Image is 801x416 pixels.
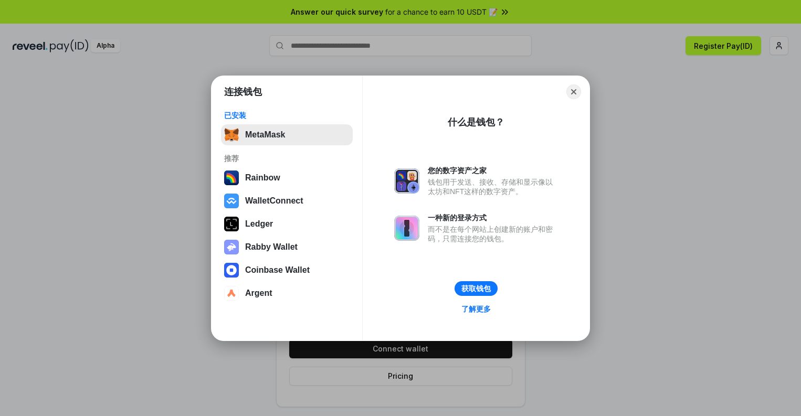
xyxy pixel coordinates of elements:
div: 推荐 [224,154,350,163]
div: 已安装 [224,111,350,120]
img: svg+xml,%3Csvg%20xmlns%3D%22http%3A%2F%2Fwww.w3.org%2F2000%2Fsvg%22%20fill%3D%22none%22%20viewBox... [224,240,239,254]
img: svg+xml,%3Csvg%20width%3D%2228%22%20height%3D%2228%22%20viewBox%3D%220%200%2028%2028%22%20fill%3D... [224,194,239,208]
div: 而不是在每个网站上创建新的账户和密码，只需连接您的钱包。 [428,225,558,243]
div: 了解更多 [461,304,491,314]
div: Ledger [245,219,273,229]
button: Rabby Wallet [221,237,353,258]
div: Rabby Wallet [245,242,298,252]
div: 钱包用于发送、接收、存储和显示像以太坊和NFT这样的数字资产。 [428,177,558,196]
img: svg+xml,%3Csvg%20width%3D%2228%22%20height%3D%2228%22%20viewBox%3D%220%200%2028%2028%22%20fill%3D... [224,263,239,278]
h1: 连接钱包 [224,86,262,98]
div: 您的数字资产之家 [428,166,558,175]
div: Coinbase Wallet [245,265,310,275]
button: Close [566,84,581,99]
img: svg+xml,%3Csvg%20xmlns%3D%22http%3A%2F%2Fwww.w3.org%2F2000%2Fsvg%22%20fill%3D%22none%22%20viewBox... [394,216,419,241]
div: 获取钱包 [461,284,491,293]
button: 获取钱包 [455,281,498,296]
button: Rainbow [221,167,353,188]
div: MetaMask [245,130,285,140]
button: MetaMask [221,124,353,145]
button: WalletConnect [221,190,353,211]
div: WalletConnect [245,196,303,206]
img: svg+xml,%3Csvg%20width%3D%2228%22%20height%3D%2228%22%20viewBox%3D%220%200%2028%2028%22%20fill%3D... [224,286,239,301]
div: Rainbow [245,173,280,183]
button: Argent [221,283,353,304]
img: svg+xml,%3Csvg%20xmlns%3D%22http%3A%2F%2Fwww.w3.org%2F2000%2Fsvg%22%20fill%3D%22none%22%20viewBox... [394,168,419,194]
button: Coinbase Wallet [221,260,353,281]
a: 了解更多 [455,302,497,316]
img: svg+xml,%3Csvg%20fill%3D%22none%22%20height%3D%2233%22%20viewBox%3D%220%200%2035%2033%22%20width%... [224,127,239,142]
img: svg+xml,%3Csvg%20xmlns%3D%22http%3A%2F%2Fwww.w3.org%2F2000%2Fsvg%22%20width%3D%2228%22%20height%3... [224,217,239,231]
div: 一种新的登录方式 [428,213,558,222]
img: svg+xml,%3Csvg%20width%3D%22120%22%20height%3D%22120%22%20viewBox%3D%220%200%20120%20120%22%20fil... [224,170,239,185]
div: 什么是钱包？ [448,116,504,129]
button: Ledger [221,214,353,234]
div: Argent [245,289,272,298]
